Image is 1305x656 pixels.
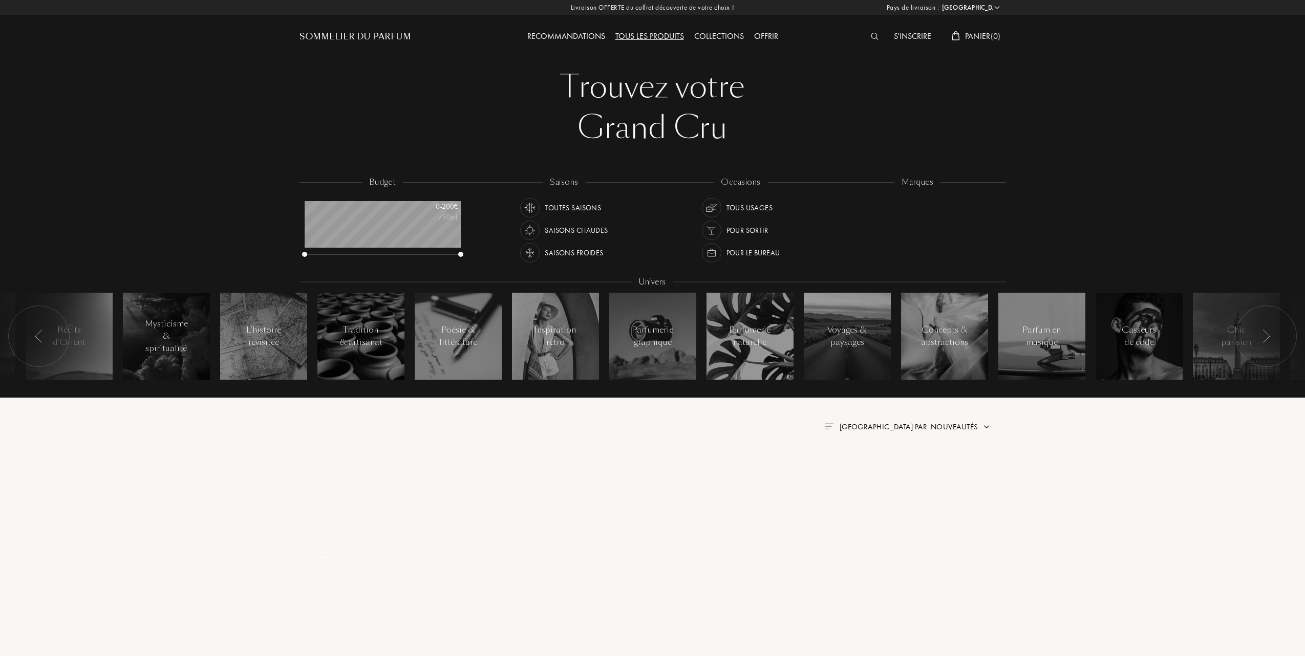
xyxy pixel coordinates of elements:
[304,542,349,562] div: _
[339,324,382,348] div: Tradition & artisanat
[689,30,749,43] div: Collections
[749,30,783,43] div: Offrir
[704,201,719,215] img: usage_occasion_all_white.svg
[545,198,601,217] div: Toutes saisons
[749,31,783,41] a: Offrir
[704,246,719,260] img: usage_occasion_work_white.svg
[982,423,991,431] img: arrow.png
[704,223,719,237] img: usage_occasion_party_white.svg
[825,423,833,429] img: filter_by.png
[921,324,968,348] div: Concepts & abstractions
[631,324,674,348] div: Parfumerie graphique
[993,4,1001,11] img: arrow_w.png
[632,276,673,288] div: Univers
[306,611,346,651] img: pf_empty.png
[523,223,537,237] img: usage_season_hot_white.svg
[726,221,768,240] div: Pour sortir
[840,422,978,432] span: [GEOGRAPHIC_DATA] par : Nouveautés
[1020,324,1063,348] div: Parfum en musique
[307,107,998,148] div: Grand Cru
[304,563,349,574] div: _
[35,330,43,343] img: arr_left.svg
[610,30,689,43] div: Tous les produits
[306,462,346,502] img: pf_empty.png
[610,31,689,41] a: Tous les produits
[728,324,772,348] div: Parfumerie naturelle
[714,177,767,188] div: occasions
[436,324,480,348] div: Poésie & littérature
[545,221,608,240] div: Saisons chaudes
[522,30,610,43] div: Recommandations
[889,31,936,41] a: S'inscrire
[307,67,998,107] div: Trouvez votre
[952,31,960,40] img: cart_white.svg
[543,177,585,188] div: saisons
[965,31,1001,41] span: Panier ( 0 )
[871,33,879,40] img: search_icn_white.svg
[362,177,403,188] div: budget
[887,3,939,13] span: Pays de livraison :
[299,31,411,43] a: Sommelier du Parfum
[1117,324,1161,348] div: Casseurs de code
[726,243,780,263] div: Pour le bureau
[894,177,940,188] div: marques
[533,324,577,348] div: Inspiration rétro
[304,530,349,540] div: _
[545,243,603,263] div: Saisons froides
[144,318,188,355] div: Mysticisme & spiritualité
[825,324,869,348] div: Voyages & paysages
[523,201,537,215] img: usage_season_average_white.svg
[1262,330,1270,343] img: arr_left.svg
[523,246,537,260] img: usage_season_cold_white.svg
[889,30,936,43] div: S'inscrire
[522,31,610,41] a: Recommandations
[689,31,749,41] a: Collections
[726,198,773,217] div: Tous usages
[407,212,458,223] div: /50mL
[407,201,458,212] div: 0 - 200 €
[242,324,285,348] div: L'histoire revisitée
